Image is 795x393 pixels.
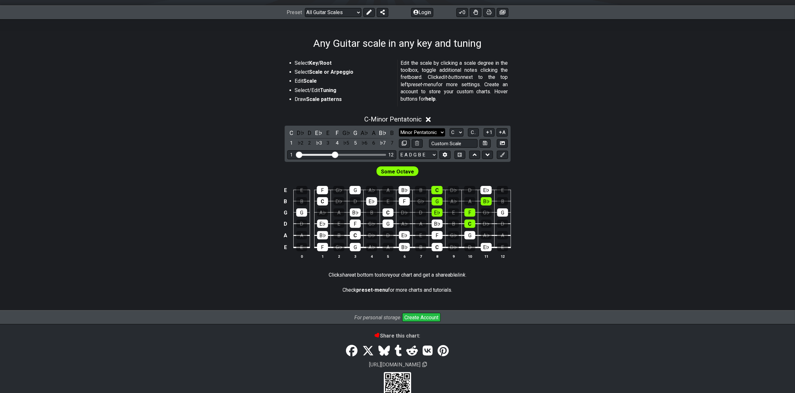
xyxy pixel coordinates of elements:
th: 12 [494,253,511,260]
em: edit-button [439,74,463,80]
div: toggle scale degree [351,139,359,147]
button: First click edit preset to enable marker editing [497,151,508,159]
div: E [296,186,307,194]
div: G♭ [448,231,459,239]
strong: Key/Root [309,60,332,66]
div: toggle scale degree [342,139,350,147]
td: G [281,207,289,218]
div: A [415,220,426,228]
div: E♭ [366,197,377,205]
div: G [296,208,307,217]
span: Copy url to clipboard [422,362,427,368]
td: E [281,241,289,254]
div: D♭ [448,243,459,251]
div: E♭ [481,243,492,251]
td: D [281,218,289,230]
a: Tweet [360,342,376,360]
li: Draw [295,96,393,105]
button: Create Image [497,139,508,148]
button: Toggle horizontal chord view [454,151,465,159]
div: D♭ [333,197,344,205]
strong: preset-menu [357,287,388,293]
select: Tuning [399,151,437,159]
span: C - Minor Pentatonic [364,115,422,123]
div: B♭ [481,197,492,205]
th: 11 [478,253,494,260]
button: Print [483,8,495,17]
a: Bluesky [376,342,392,360]
strong: Scale [304,78,317,84]
div: B [448,220,459,228]
button: 1 [484,128,495,137]
select: Tonic/Root [450,128,463,137]
div: E♭ [432,208,443,217]
button: 0 [456,8,468,17]
div: E [333,220,344,228]
button: Store user defined scale [480,139,490,148]
i: For personal storage [354,314,400,321]
a: Pinterest [435,342,451,360]
div: D [383,231,393,239]
div: 12 [388,152,393,158]
div: E [383,197,393,205]
div: A [333,208,344,217]
li: Select [295,69,393,78]
th: 7 [412,253,429,260]
th: 9 [445,253,462,260]
div: C [317,197,328,205]
div: G [464,231,475,239]
span: C.. [471,130,476,135]
strong: Scale patterns [307,96,342,102]
button: Move down [482,151,493,159]
div: A♭ [366,186,377,194]
div: toggle pitch class [296,129,305,137]
div: A [296,231,307,239]
div: D♭ [366,231,377,239]
div: A♭ [399,220,410,228]
div: E [296,243,307,251]
div: toggle pitch class [333,129,341,137]
th: 3 [347,253,363,260]
td: B [281,196,289,207]
a: VK [420,342,435,360]
p: Click at bottom to your chart and get a shareable . [329,272,466,279]
div: F [399,197,410,205]
div: A♭ [448,197,459,205]
div: toggle pitch class [351,129,359,137]
div: D [464,243,475,251]
a: Tumblr [392,342,404,360]
em: link [457,272,465,278]
li: Edit [295,78,393,87]
div: B♭ [399,186,410,194]
th: 0 [294,253,310,260]
div: toggle scale degree [333,139,341,147]
div: 1 [290,152,293,158]
div: toggle pitch class [324,129,332,137]
div: A [383,243,393,251]
button: Share Preset [377,8,388,17]
button: Copy [399,139,410,148]
div: toggle pitch class [369,129,378,137]
div: toggle scale degree [306,139,314,147]
div: B♭ [399,243,410,251]
div: G♭ [333,186,344,194]
p: Check for more charts and tutorials. [343,287,453,294]
div: toggle scale degree [360,139,369,147]
div: E [497,243,508,251]
div: toggle pitch class [388,129,396,137]
select: Preset [305,8,361,17]
div: E♭ [399,231,410,239]
button: Create image [497,8,508,17]
div: B♭ [350,208,361,217]
div: G♭ [366,220,377,228]
div: Visible fret range [287,150,396,159]
button: Delete [412,139,423,148]
div: toggle pitch class [360,129,369,137]
div: G♭ [333,243,344,251]
div: G [383,220,393,228]
div: toggle scale degree [379,139,387,147]
div: C [432,243,443,251]
div: F [350,220,361,228]
div: B♭ [432,220,443,228]
button: Edit Preset [363,8,375,17]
